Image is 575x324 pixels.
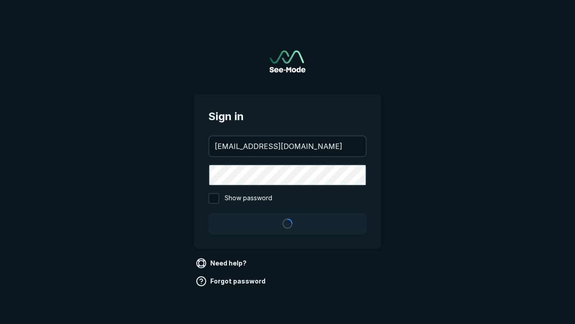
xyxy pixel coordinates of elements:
a: Forgot password [194,274,269,288]
span: Sign in [208,108,367,125]
img: See-Mode Logo [270,50,305,72]
input: your@email.com [209,136,366,156]
a: Go to sign in [270,50,305,72]
span: Show password [225,193,272,204]
a: Need help? [194,256,250,270]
